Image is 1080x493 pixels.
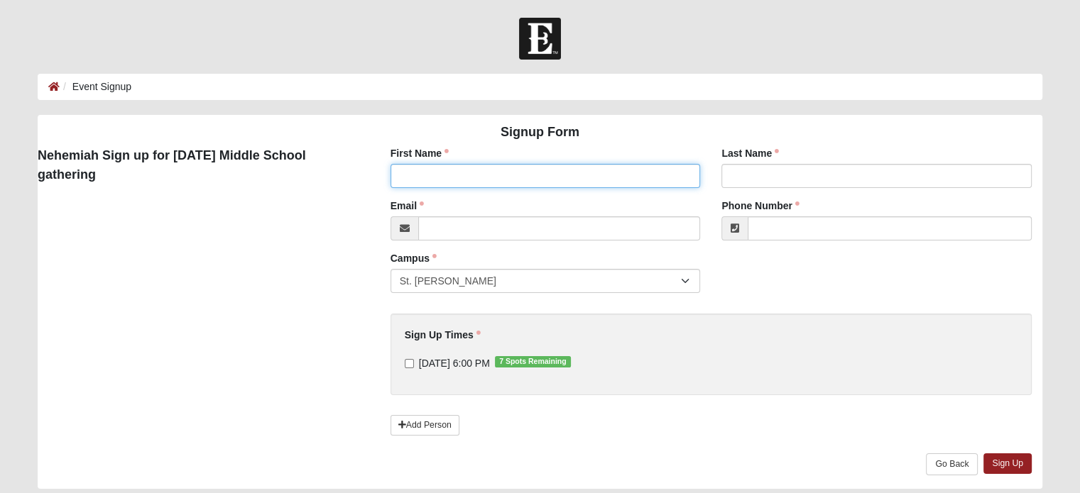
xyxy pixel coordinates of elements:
label: Phone Number [721,199,800,213]
strong: Nehemiah Sign up for [DATE] Middle School gathering [38,148,306,182]
span: 7 Spots Remaining [495,356,571,367]
a: Go Back [926,453,978,475]
label: Last Name [721,146,779,160]
span: [DATE] 6:00 PM [419,358,490,369]
a: Sign Up [983,453,1032,474]
a: Add Person [391,415,459,436]
label: First Name [391,146,449,160]
label: Campus [391,251,437,265]
img: Church of Eleven22 Logo [519,18,561,60]
label: Email [391,199,424,213]
input: [DATE] 6:00 PM7 Spots Remaining [405,359,414,368]
li: Event Signup [60,79,131,94]
h4: Signup Form [38,125,1042,140]
label: Sign Up Times [405,328,481,342]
